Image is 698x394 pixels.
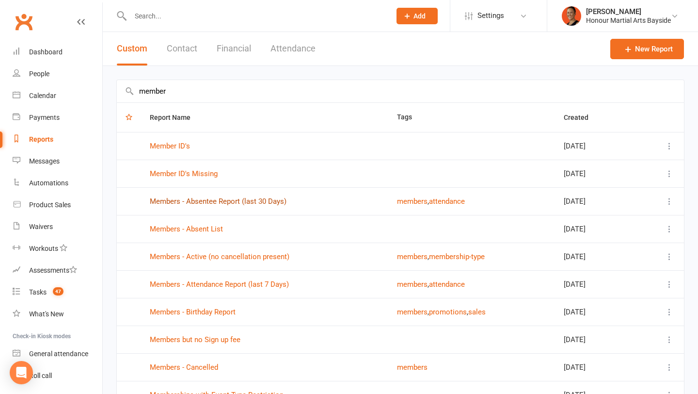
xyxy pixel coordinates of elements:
a: Members - Cancelled [150,363,218,372]
a: Payments [13,107,102,129]
td: [DATE] [555,160,638,187]
td: [DATE] [555,187,638,215]
div: Reports [29,135,53,143]
span: Report Name [150,114,201,121]
a: New Report [610,39,684,59]
span: Add [413,12,426,20]
button: attendance [429,196,465,207]
div: [PERSON_NAME] [586,7,671,16]
td: [DATE] [555,132,638,160]
div: What's New [29,310,64,318]
a: Members - Attendance Report (last 7 Days) [150,280,289,289]
div: Assessments [29,266,77,274]
a: Members but no Sign up fee [150,335,240,344]
button: Created [564,112,599,123]
span: Settings [477,5,504,27]
div: Workouts [29,245,58,252]
button: Report Name [150,112,201,123]
div: Dashboard [29,48,63,56]
button: members [397,196,428,207]
a: Members - Birthday Report [150,308,236,316]
div: Product Sales [29,201,71,209]
button: Attendance [270,32,316,66]
a: General attendance kiosk mode [13,343,102,365]
td: [DATE] [555,326,638,353]
div: Messages [29,157,60,165]
a: People [13,63,102,85]
input: Search... [127,9,384,23]
div: Roll call [29,372,52,379]
a: Tasks 47 [13,281,102,303]
button: Financial [217,32,251,66]
td: [DATE] [555,353,638,381]
span: , [467,308,468,316]
div: Honour Martial Arts Bayside [586,16,671,25]
span: Created [564,114,599,121]
a: Members - Absentee Report (last 30 Days) [150,197,286,206]
a: Members - Active (no cancellation present) [150,252,289,261]
a: Roll call [13,365,102,387]
span: 47 [53,287,63,295]
span: , [428,308,429,316]
div: Payments [29,114,60,121]
button: Add [397,8,438,24]
td: [DATE] [555,243,638,270]
a: Assessments [13,260,102,281]
div: Open Intercom Messenger [10,361,33,384]
a: Clubworx [12,10,36,34]
a: Messages [13,150,102,172]
button: Contact [167,32,197,66]
button: members [397,251,428,263]
a: Automations [13,172,102,194]
button: attendance [429,279,465,290]
button: membership-type [429,251,485,263]
button: members [397,361,428,373]
td: [DATE] [555,298,638,326]
img: thumb_image1722232694.png [562,6,581,26]
a: Product Sales [13,194,102,216]
span: , [428,280,429,289]
a: Member ID's Missing [150,169,218,178]
div: Automations [29,179,68,187]
input: Search by name [117,80,684,102]
div: General attendance [29,350,88,358]
a: What's New [13,303,102,325]
button: Custom [117,32,147,66]
a: Reports [13,129,102,150]
span: , [428,252,429,261]
a: Dashboard [13,41,102,63]
div: Calendar [29,92,56,99]
a: Calendar [13,85,102,107]
div: Waivers [29,223,53,230]
button: members [397,279,428,290]
div: People [29,70,49,78]
th: Tags [388,103,555,132]
a: Waivers [13,216,102,238]
a: Members - Absent List [150,225,223,233]
a: Member ID's [150,142,190,150]
a: Workouts [13,238,102,260]
td: [DATE] [555,215,638,243]
span: , [428,197,429,206]
div: Tasks [29,288,47,296]
td: [DATE] [555,270,638,298]
button: promotions [429,306,467,318]
button: sales [468,306,486,318]
button: members [397,306,428,318]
